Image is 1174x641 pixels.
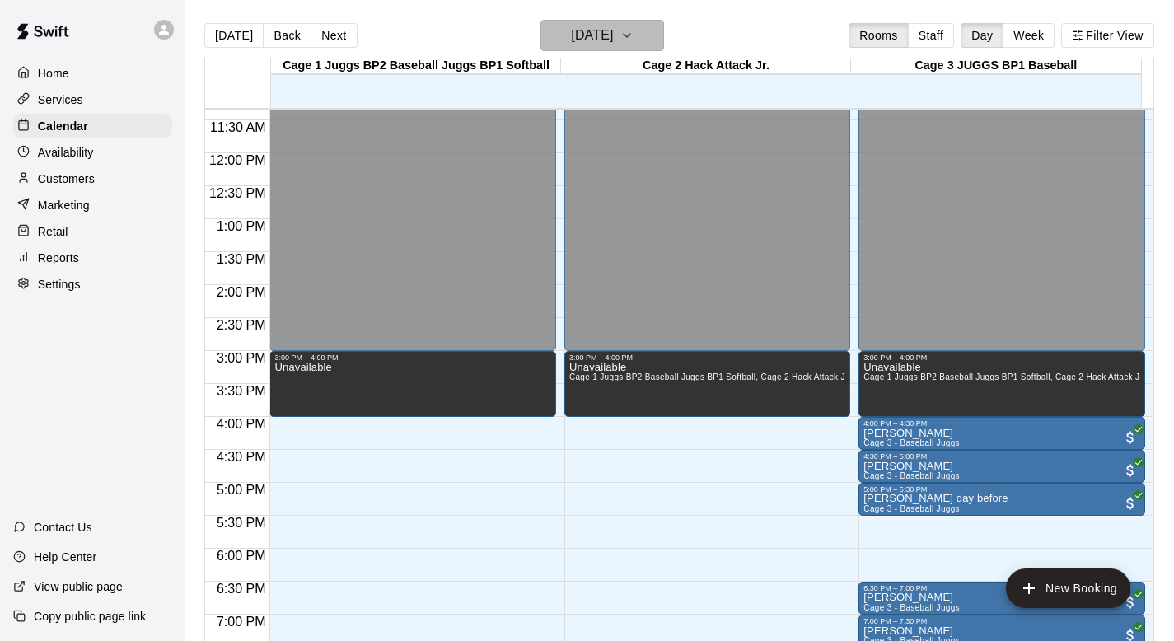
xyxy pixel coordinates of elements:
span: 3:30 PM [213,384,270,398]
span: Cage 3 - Baseball Juggs [863,438,960,447]
a: Settings [13,272,172,297]
div: Cage 2 Hack Attack Jr. [561,58,851,74]
div: 4:00 PM – 4:30 PM: Bronson Angus [858,417,1144,450]
button: [DATE] [540,20,664,51]
div: 3:00 PM – 4:00 PM [569,353,845,362]
p: Reports [38,250,79,266]
a: Calendar [13,114,172,138]
p: Contact Us [34,519,92,536]
span: 6:30 PM [213,582,270,596]
p: Home [38,65,69,82]
div: 3:00 PM – 4:00 PM [863,353,1139,362]
span: 1:00 PM [213,219,270,233]
span: 12:30 PM [205,186,269,200]
div: 7:00 PM – 7:30 PM [863,617,1139,625]
span: 1:30 PM [213,252,270,266]
span: Cage 3 - Baseball Juggs [863,471,960,480]
button: Day [961,23,1003,48]
a: Reports [13,246,172,270]
div: 4:00 PM – 4:30 PM [863,419,1139,428]
button: Week [1003,23,1055,48]
span: 3:00 PM [213,351,270,365]
div: 4:30 PM – 5:00 PM: Logan O'Connor [858,450,1144,483]
button: Rooms [849,23,908,48]
button: Staff [908,23,955,48]
p: Settings [38,276,81,292]
button: Filter View [1061,23,1153,48]
a: Availability [13,140,172,165]
span: 7:00 PM [213,615,270,629]
p: Marketing [38,197,90,213]
span: Cage 3 - Baseball Juggs [863,504,960,513]
span: 5:00 PM [213,483,270,497]
a: Retail [13,219,172,244]
p: Calendar [38,118,88,134]
span: 4:00 PM [213,417,270,431]
div: 5:00 PM – 5:30 PM: Cristian Kiriakoua day before [858,483,1144,516]
span: Cage 1 Juggs BP2 Baseball Juggs BP1 Softball, Cage 2 Hack Attack Jr., Cage 3 JUGGS BP1 Baseball [569,372,971,381]
span: All customers have paid [1122,429,1139,446]
button: add [1006,568,1130,608]
p: Availability [38,144,94,161]
p: Services [38,91,83,108]
span: All customers have paid [1122,594,1139,611]
span: Cage 3 - Baseball Juggs [863,603,960,612]
div: 3:00 PM – 4:00 PM: Unavailable [858,351,1144,417]
h6: [DATE] [571,24,613,47]
p: View public page [34,578,123,595]
a: Customers [13,166,172,191]
p: Retail [38,223,68,240]
span: 6:00 PM [213,549,270,563]
span: 2:30 PM [213,318,270,332]
a: Services [13,87,172,112]
p: Customers [38,171,95,187]
p: Help Center [34,549,96,565]
a: Marketing [13,193,172,218]
div: Cage 1 Juggs BP2 Baseball Juggs BP1 Softball [271,58,561,74]
span: 4:30 PM [213,450,270,464]
div: 6:30 PM – 7:00 PM: Conor Backer [858,582,1144,615]
span: 11:30 AM [206,120,270,134]
span: 5:30 PM [213,516,270,530]
button: Next [311,23,357,48]
button: [DATE] [204,23,264,48]
div: 6:30 PM – 7:00 PM [863,584,1139,592]
div: 3:00 PM – 4:00 PM: Unavailable [564,351,850,417]
span: All customers have paid [1122,495,1139,512]
div: 3:00 PM – 4:00 PM [274,353,550,362]
a: Home [13,61,172,86]
p: Copy public page link [34,608,146,625]
span: 2:00 PM [213,285,270,299]
div: 4:30 PM – 5:00 PM [863,452,1139,461]
div: 5:00 PM – 5:30 PM [863,485,1139,494]
span: 12:00 PM [205,153,269,167]
div: Cage 3 JUGGS BP1 Baseball [851,58,1141,74]
div: 3:00 PM – 4:00 PM: Unavailable [269,351,555,417]
button: Back [263,23,311,48]
span: All customers have paid [1122,462,1139,479]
